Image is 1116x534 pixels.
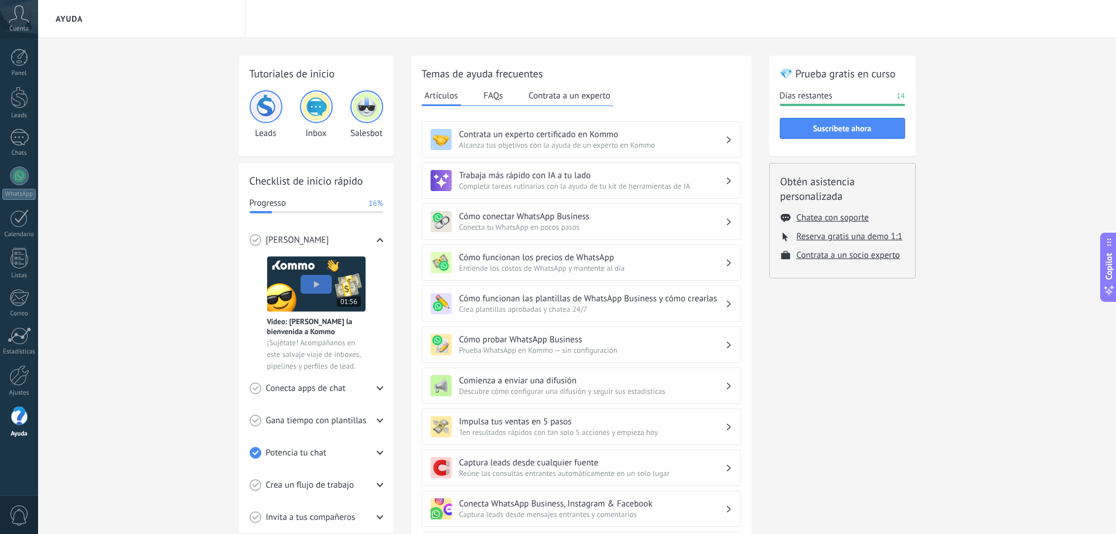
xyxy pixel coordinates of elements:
span: Crea un flujo de trabajo [266,479,354,491]
h2: Tutoriales de inicio [250,66,383,81]
h3: Comienza a enviar una difusión [459,375,725,386]
span: 16% [368,198,383,209]
span: Invita a tus compañeros [266,512,356,523]
div: Ayuda [2,430,36,438]
div: Panel [2,70,36,77]
span: Crea plantillas aprobadas y chatea 24/7 [459,304,725,314]
button: Chatea con soporte [797,212,869,223]
div: Correo [2,310,36,318]
span: Días restantes [780,90,832,102]
span: Vídeo: [PERSON_NAME] la bienvenida a Kommo [267,317,366,336]
span: Entiende los costos de WhatsApp y mantente al día [459,263,725,273]
button: Suscríbete ahora [780,118,905,139]
h3: Trabaja más rápido con IA a tu lado [459,170,725,181]
div: Ajustes [2,389,36,397]
div: Listas [2,272,36,280]
button: Contrata a un experto [525,87,613,104]
span: 14 [896,90,905,102]
h3: Conecta WhatsApp Business, Instagram & Facebook [459,498,725,509]
div: WhatsApp [2,189,36,200]
div: Salesbot [350,90,383,139]
span: Potencia tu chat [266,447,327,459]
div: Leads [2,112,36,120]
span: Suscríbete ahora [813,124,872,132]
div: Chats [2,149,36,157]
span: Ten resultados rápidos con tan solo 5 acciones y empieza hoy [459,427,725,437]
div: Calendario [2,231,36,239]
h3: Cómo funcionan las plantillas de WhatsApp Business y cómo crearlas [459,293,725,304]
h3: Captura leads desde cualquier fuente [459,457,725,468]
span: ¡Sujétate! Acompáñanos en este salvaje viaje de inboxes, pipelines y perfiles de lead. [267,337,366,372]
div: Inbox [300,90,333,139]
h2: Obtén asistencia personalizada [780,174,905,203]
span: Gana tiempo con plantillas [266,415,367,427]
button: Reserva gratis una demo 1:1 [797,231,903,242]
button: Contrata a un socio experto [797,250,900,261]
h2: Checklist de inicio rápido [250,174,383,188]
h3: Impulsa tus ventas en 5 pasos [459,416,725,427]
span: Reúne las consultas entrantes automáticamente en un solo lugar [459,468,725,478]
h3: Cómo funcionan los precios de WhatsApp [459,252,725,263]
button: FAQs [481,87,506,104]
span: Copilot [1103,253,1115,280]
span: Prueba WhatsApp en Kommo — sin configuración [459,345,725,355]
span: Descubre cómo configurar una difusión y seguir sus estadísticas [459,386,725,396]
span: Cuenta [9,25,29,33]
div: Estadísticas [2,348,36,356]
h2: Temas de ayuda frecuentes [422,66,741,81]
span: Progresso [250,198,286,209]
span: Alcanza tus objetivos con la ayuda de un experto en Kommo [459,140,725,150]
img: Meet video [267,256,366,312]
span: Captura leads desde mensajes entrantes y comentarios [459,509,725,519]
h3: Cómo conectar WhatsApp Business [459,211,725,222]
span: [PERSON_NAME] [266,234,329,246]
span: Conecta apps de chat [266,383,346,394]
div: Leads [250,90,282,139]
span: Conecta tu WhatsApp en pocos pasos [459,222,725,232]
button: Artículos [422,87,461,106]
h3: Contrata un experto certificado en Kommo [459,129,725,140]
h3: Cómo probar WhatsApp Business [459,334,725,345]
h2: 💎 Prueba gratis en curso [780,66,905,81]
span: Completa tareas rutinarias con la ayuda de tu kit de herramientas de IA [459,181,725,191]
